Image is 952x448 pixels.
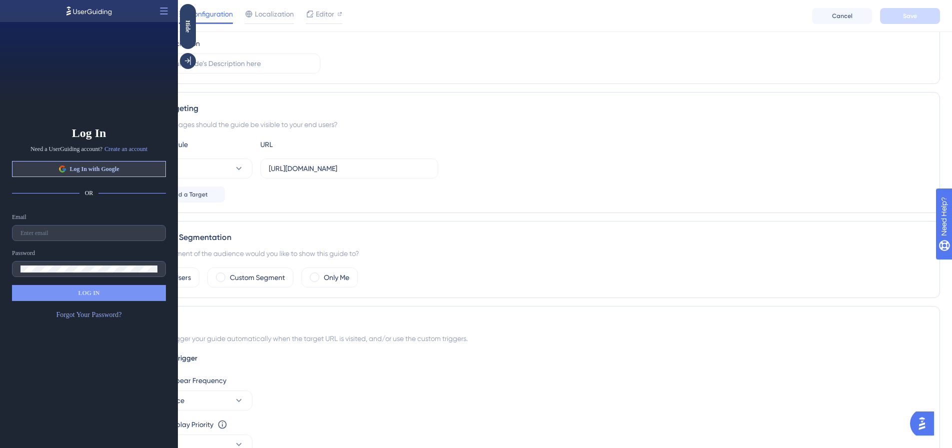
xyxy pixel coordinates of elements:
span: Localization [255,8,294,20]
div: Which segment of the audience would you like to show this guide to? [142,247,930,259]
a: Forgot Your Password? [56,309,122,321]
div: Password [12,249,35,257]
button: LOG IN [12,285,166,301]
div: Page Targeting [142,102,930,114]
button: Add a Target [142,186,225,202]
label: Custom Segment [230,271,285,283]
input: yourwebsite.com/path [269,163,430,174]
div: On which pages should the guide be visible to your end users? [142,118,930,130]
span: Log In with Google [69,165,119,173]
div: Set the Display Priority [142,418,213,430]
div: Audience Segmentation [142,231,930,243]
button: Log In with Google [12,161,166,177]
span: Need a UserGuiding account? [30,145,102,153]
div: You can trigger your guide automatically when the target URL is visited, and/or use the custom tr... [142,332,930,344]
button: Save [880,8,940,24]
input: Type your Guide’s Description here [151,58,312,69]
a: Create an account [104,145,147,153]
span: LOG IN [78,289,99,297]
div: Choose A Rule [142,138,252,150]
span: Configuration [189,8,233,20]
label: Only Me [324,271,349,283]
span: OR [85,189,93,197]
div: URL [260,138,370,150]
span: Need Help? [23,2,62,14]
button: Only Once [142,390,252,410]
span: Editor [316,8,334,20]
span: Save [903,12,917,20]
div: Trigger [142,316,930,328]
iframe: UserGuiding AI Assistant Launcher [910,408,940,438]
div: Set the Appear Frequency [142,374,930,386]
div: Email [12,213,26,221]
button: equals [142,158,252,178]
input: Enter email [20,229,157,236]
button: Cancel [812,8,872,24]
span: Cancel [832,12,853,20]
span: Log In [72,125,106,141]
label: All Users [165,271,191,283]
span: Add a Target [170,190,208,198]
